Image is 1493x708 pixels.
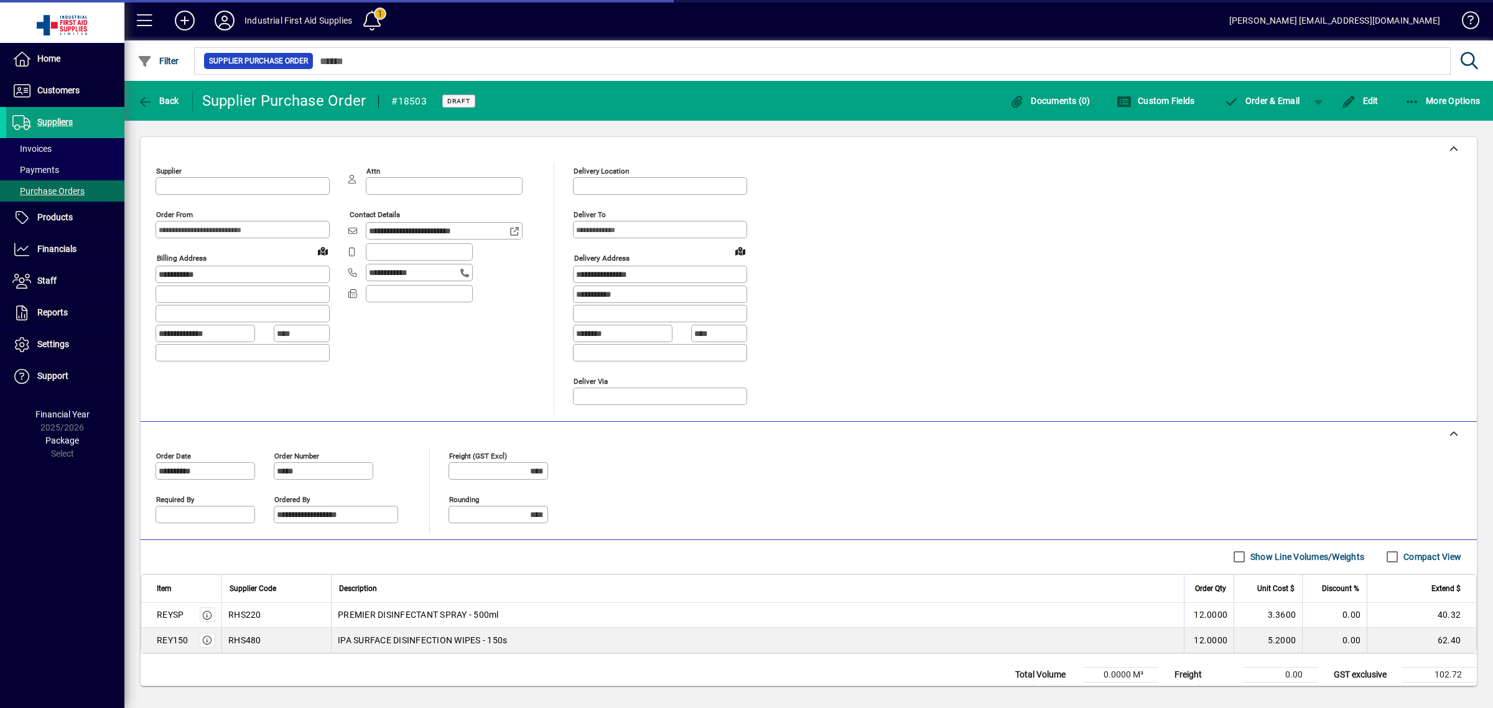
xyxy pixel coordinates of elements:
[366,167,380,175] mat-label: Attn
[1117,96,1195,106] span: Custom Fields
[1184,603,1234,628] td: 12.0000
[230,582,276,595] span: Supplier Code
[6,180,124,202] a: Purchase Orders
[1234,628,1302,653] td: 5.2000
[6,329,124,360] a: Settings
[1328,667,1402,682] td: GST exclusive
[1229,11,1440,30] div: [PERSON_NAME] [EMAIL_ADDRESS][DOMAIN_NAME]
[37,276,57,286] span: Staff
[156,167,182,175] mat-label: Supplier
[1328,682,1402,697] td: GST
[1401,551,1461,563] label: Compact View
[1405,96,1481,106] span: More Options
[6,138,124,159] a: Invoices
[1224,96,1300,106] span: Order & Email
[6,202,124,233] a: Products
[6,361,124,392] a: Support
[1402,90,1484,112] button: More Options
[449,495,479,503] mat-label: Rounding
[1010,96,1091,106] span: Documents (0)
[574,210,606,219] mat-label: Deliver To
[209,55,308,67] span: Supplier Purchase Order
[156,495,194,503] mat-label: Required by
[221,603,331,628] td: RHS220
[37,117,73,127] span: Suppliers
[1431,582,1461,595] span: Extend $
[12,186,85,196] span: Purchase Orders
[1338,90,1382,112] button: Edit
[157,608,184,621] div: REYSP
[156,451,191,460] mat-label: Order date
[12,165,59,175] span: Payments
[6,297,124,328] a: Reports
[37,85,80,95] span: Customers
[12,144,52,154] span: Invoices
[1322,582,1359,595] span: Discount %
[274,495,310,503] mat-label: Ordered by
[35,409,90,419] span: Financial Year
[1195,582,1226,595] span: Order Qty
[1009,667,1084,682] td: Total Volume
[157,634,188,646] div: REY150
[6,75,124,106] a: Customers
[205,9,244,32] button: Profile
[137,56,179,66] span: Filter
[1453,2,1477,43] a: Knowledge Base
[137,96,179,106] span: Back
[1009,682,1084,697] td: Total Weight
[338,608,499,621] span: PREMIER DISINFECTANT SPRAY - 500ml
[6,266,124,297] a: Staff
[157,582,172,595] span: Item
[37,244,77,254] span: Financials
[1302,603,1367,628] td: 0.00
[1341,96,1379,106] span: Edit
[1257,582,1295,595] span: Unit Cost $
[574,167,629,175] mat-label: Delivery Location
[1184,628,1234,653] td: 12.0000
[156,210,193,219] mat-label: Order from
[1402,667,1477,682] td: 102.72
[449,451,507,460] mat-label: Freight (GST excl)
[134,90,182,112] button: Back
[1168,667,1243,682] td: Freight
[221,628,331,653] td: RHS480
[124,90,193,112] app-page-header-button: Back
[37,339,69,349] span: Settings
[274,451,319,460] mat-label: Order number
[313,241,333,261] a: View on map
[391,91,427,111] div: #18503
[1217,90,1306,112] button: Order & Email
[6,234,124,265] a: Financials
[1084,682,1158,697] td: 0.0000 Kg
[1114,90,1198,112] button: Custom Fields
[37,212,73,222] span: Products
[338,634,507,646] span: IPA SURFACE DISINFECTION WIPES - 150s
[37,54,60,63] span: Home
[1243,667,1318,682] td: 0.00
[730,241,750,261] a: View on map
[134,50,182,72] button: Filter
[574,376,608,385] mat-label: Deliver via
[45,436,79,445] span: Package
[1402,682,1477,697] td: 15.41
[6,159,124,180] a: Payments
[202,91,366,111] div: Supplier Purchase Order
[1243,682,1318,697] td: 0.00
[1084,667,1158,682] td: 0.0000 M³
[339,582,377,595] span: Description
[37,307,68,317] span: Reports
[1168,682,1243,697] td: Rounding
[1302,628,1367,653] td: 0.00
[1234,603,1302,628] td: 3.3600
[244,11,352,30] div: Industrial First Aid Supplies
[6,44,124,75] a: Home
[37,371,68,381] span: Support
[447,97,470,105] span: Draft
[1248,551,1364,563] label: Show Line Volumes/Weights
[1367,628,1476,653] td: 62.40
[165,9,205,32] button: Add
[1007,90,1094,112] button: Documents (0)
[1367,603,1476,628] td: 40.32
